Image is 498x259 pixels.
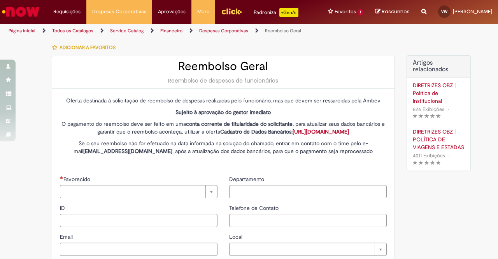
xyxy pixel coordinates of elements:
a: Todos os Catálogos [52,28,93,34]
ul: Trilhas de página [6,24,326,38]
div: Padroniza [254,8,298,17]
a: DIRETRIZES OBZ | POLÍTICA DE VIAGENS E ESTADAS [413,128,465,151]
span: Necessários - Favorecido [63,176,92,183]
a: DIRETRIZES OBZ | Política de Institucional [413,81,465,105]
a: Limpar campo Favorecido [60,185,217,198]
a: Página inicial [9,28,35,34]
a: Financeiro [160,28,182,34]
strong: conta corrente de titularidade do solicitante [186,120,293,127]
a: Rascunhos [375,8,410,16]
span: Necessários [60,176,63,179]
input: Telefone de Contato [229,214,387,227]
strong: Sujeito à aprovação do gestor imediato [175,109,271,116]
span: Email [60,233,74,240]
span: 1 [358,9,363,16]
input: ID [60,214,217,227]
p: Oferta destinada à solicitação de reembolso de despesas realizadas pelo funcionário, mas que deve... [60,97,387,104]
a: Limpar campo Local [229,243,387,256]
span: ID [60,204,67,211]
span: Adicionar a Favoritos [60,44,116,51]
h2: Reembolso Geral [60,60,387,73]
span: Telefone de Contato [229,204,280,211]
span: Local [229,233,244,240]
span: • [447,150,451,161]
input: Departamento [229,185,387,198]
p: Se o seu reembolso não for efetuado na data informada na solução do chamado, entrar em contato co... [60,139,387,155]
span: Favoritos [335,8,356,16]
span: Departamento [229,176,266,183]
h3: Artigos relacionados [413,60,465,73]
strong: Cadastro de Dados Bancários: [220,128,349,135]
a: Service Catalog [110,28,144,34]
a: Despesas Corporativas [199,28,248,34]
span: 826 Exibições [413,106,444,113]
p: O pagamento do reembolso deve ser feito em uma , para atualizar seus dados bancários e garantir q... [60,120,387,136]
img: click_logo_yellow_360x200.png [221,5,242,17]
input: Email [60,243,217,256]
a: [URL][DOMAIN_NAME] [293,128,349,135]
span: Requisições [53,8,81,16]
span: • [446,104,451,115]
span: [PERSON_NAME] [453,8,492,15]
button: Adicionar a Favoritos [52,39,120,56]
div: Reembolso de despesas de funcionários [60,77,387,85]
a: Reembolso Geral [265,28,301,34]
strong: [EMAIL_ADDRESS][DOMAIN_NAME] [83,148,172,155]
span: Despesas Corporativas [92,8,146,16]
span: Rascunhos [382,8,410,15]
img: ServiceNow [1,4,41,19]
span: VW [441,9,447,14]
span: Aprovações [158,8,186,16]
span: 4011 Exibições [413,152,445,159]
p: +GenAi [279,8,298,17]
span: More [197,8,209,16]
